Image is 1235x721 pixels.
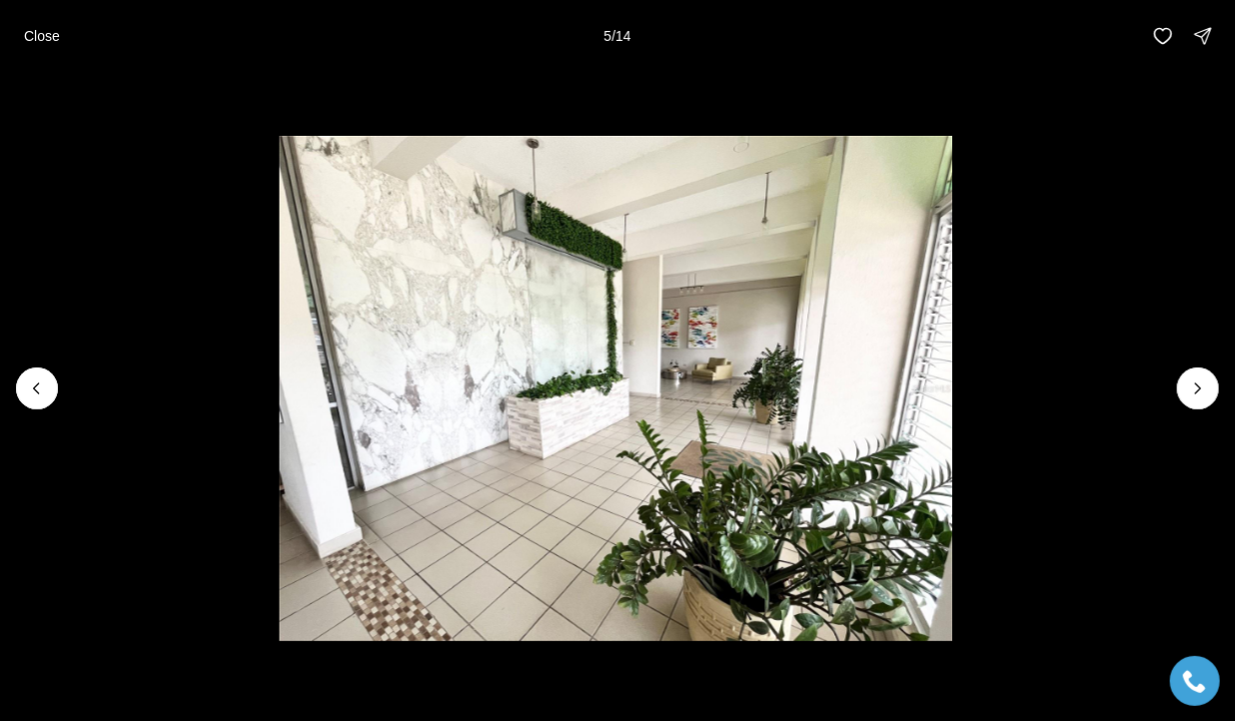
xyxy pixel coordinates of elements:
button: Previous slide [16,367,58,409]
p: Close [24,28,60,44]
button: Next slide [1177,367,1219,409]
p: 5 / 14 [604,28,630,44]
button: Close [12,16,72,56]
